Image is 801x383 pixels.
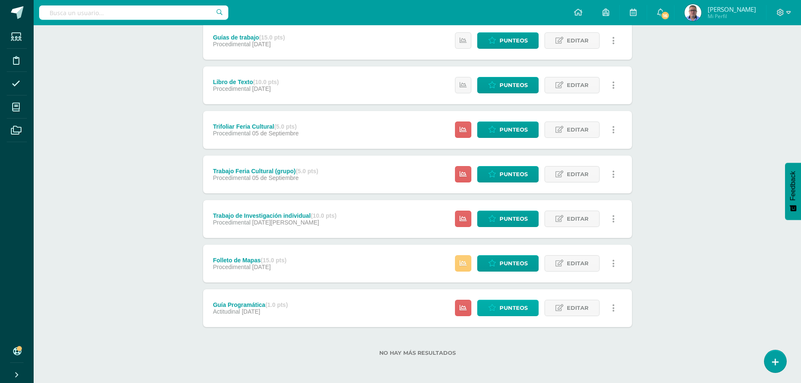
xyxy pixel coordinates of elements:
[567,122,589,137] span: Editar
[213,41,251,48] span: Procedimental
[500,300,528,316] span: Punteos
[477,211,539,227] a: Punteos
[477,77,539,93] a: Punteos
[567,33,589,48] span: Editar
[242,308,260,315] span: [DATE]
[261,257,286,264] strong: (15.0 pts)
[252,85,271,92] span: [DATE]
[203,350,632,356] label: No hay más resultados
[685,4,701,21] img: 285073c7e466a897ef1b71ab2e1bc043.png
[500,33,528,48] span: Punteos
[213,219,251,226] span: Procedimental
[500,122,528,137] span: Punteos
[213,85,251,92] span: Procedimental
[296,168,318,174] strong: (5.0 pts)
[661,11,670,20] span: 16
[500,256,528,271] span: Punteos
[213,301,288,308] div: Guía Programática
[500,77,528,93] span: Punteos
[789,171,797,201] span: Feedback
[39,5,228,20] input: Busca un usuario...
[274,123,297,130] strong: (5.0 pts)
[252,130,299,137] span: 05 de Septiembre
[500,211,528,227] span: Punteos
[213,212,336,219] div: Trabajo de Investigación individual
[477,32,539,49] a: Punteos
[213,123,299,130] div: Trifoliar Feria Cultural
[785,163,801,220] button: Feedback - Mostrar encuesta
[477,122,539,138] a: Punteos
[311,212,336,219] strong: (10.0 pts)
[213,257,286,264] div: Folleto de Mapas
[567,211,589,227] span: Editar
[477,300,539,316] a: Punteos
[213,79,279,85] div: Libro de Texto
[213,168,318,174] div: Trabajo Feria Cultural (grupo)
[567,256,589,271] span: Editar
[567,166,589,182] span: Editar
[265,301,288,308] strong: (1.0 pts)
[213,34,285,41] div: Guías de trabajo
[213,174,251,181] span: Procedimental
[708,13,756,20] span: Mi Perfil
[253,79,279,85] strong: (10.0 pts)
[567,77,589,93] span: Editar
[213,308,240,315] span: Actitudinal
[252,174,299,181] span: 05 de Septiembre
[259,34,285,41] strong: (15.0 pts)
[213,130,251,137] span: Procedimental
[567,300,589,316] span: Editar
[477,166,539,182] a: Punteos
[708,5,756,13] span: [PERSON_NAME]
[252,264,271,270] span: [DATE]
[500,166,528,182] span: Punteos
[213,264,251,270] span: Procedimental
[252,41,271,48] span: [DATE]
[252,219,319,226] span: [DATE][PERSON_NAME]
[477,255,539,272] a: Punteos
